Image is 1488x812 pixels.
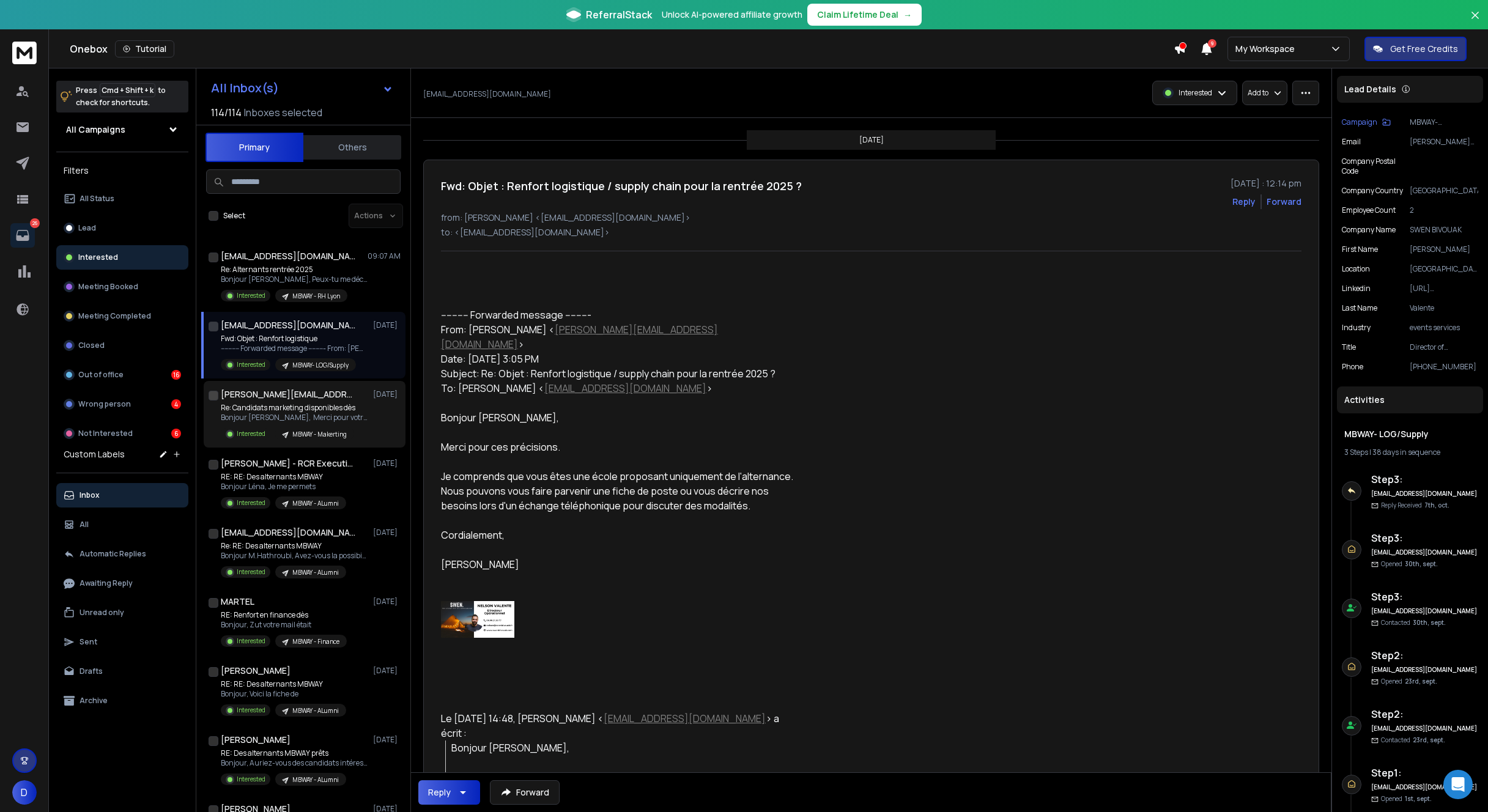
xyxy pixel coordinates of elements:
[1381,677,1437,686] p: Opened
[221,250,355,262] h1: [EMAIL_ADDRESS][DOMAIN_NAME]
[1405,794,1432,803] span: 1st, sept.
[1342,157,1412,176] p: Company Postal Code
[1248,88,1268,98] p: Add to
[221,334,368,344] p: Fwd: Objet : Renfort logistique
[78,311,151,321] p: Meeting Completed
[604,712,766,725] a: [EMAIL_ADDRESS][DOMAIN_NAME]
[56,392,188,416] button: Wrong person4
[859,135,884,145] p: [DATE]
[292,775,339,784] p: MBWAY - ALumni
[221,551,368,561] p: Bonjour M.Hathroubi, Avez-vous la possibilité de
[1443,770,1473,799] div: Open Intercom Messenger
[80,666,103,676] p: Drafts
[221,596,254,608] h1: MARTEL
[221,265,368,275] p: Re: Alternants rentrée 2025
[1235,43,1300,55] p: My Workspace
[418,780,480,805] button: Reply
[56,688,188,713] button: Archive
[292,706,339,715] p: MBWAY - ALumni
[441,411,559,424] span: Bonjour [PERSON_NAME],
[1179,88,1212,98] p: Interested
[1364,37,1467,61] button: Get Free Credits
[423,89,551,99] p: [EMAIL_ADDRESS][DOMAIN_NAME]
[373,389,401,399] p: [DATE]
[1410,323,1478,333] p: events services
[441,558,519,571] span: [PERSON_NAME]
[1232,196,1256,208] button: Reply
[56,600,188,625] button: Unread only
[1371,607,1478,616] h6: [EMAIL_ADDRESS][DOMAIN_NAME]
[205,133,303,162] button: Primary
[221,758,368,768] p: Bonjour, Auriez-vous des candidats intéressés
[221,319,355,331] h1: [EMAIL_ADDRESS][DOMAIN_NAME]
[171,399,181,409] div: 4
[373,320,401,330] p: [DATE]
[373,459,401,468] p: [DATE]
[490,780,560,805] button: Forward
[12,780,37,805] button: D
[1342,186,1403,196] p: Company Country
[56,162,188,179] h3: Filters
[292,499,339,508] p: MBWAY - ALumni
[237,775,265,784] p: Interested
[78,370,124,380] p: Out of office
[78,223,96,233] p: Lead
[56,245,188,270] button: Interested
[237,567,265,577] p: Interested
[201,76,403,100] button: All Inbox(s)
[1342,284,1371,293] p: linkedin
[1424,501,1449,509] span: 7th, oct.
[30,218,40,228] p: 26
[1390,43,1458,55] p: Get Free Credits
[78,429,133,438] p: Not Interested
[292,637,339,646] p: MBWAY - Finance
[1342,225,1396,235] p: Company Name
[56,304,188,328] button: Meeting Completed
[586,7,652,22] span: ReferralStack
[1413,736,1445,744] span: 23rd, sept.
[1410,245,1478,254] p: [PERSON_NAME]
[368,251,401,261] p: 09:07 AM
[441,366,798,381] div: Subject: Re: Objet : Renfort logistique / supply chain pour la rentrée 2025 ?
[221,457,355,470] h1: [PERSON_NAME] - RCR Executive
[292,568,339,577] p: MBWAY - ALumni
[56,363,188,387] button: Out of office16
[1405,559,1438,568] span: 30th, sept.
[237,637,265,646] p: Interested
[1342,137,1361,147] p: Email
[56,659,188,684] button: Drafts
[662,9,802,21] p: Unlock AI-powered affiliate growth
[1344,448,1476,457] div: |
[221,620,347,630] p: Bonjour, Zut votre mail était
[221,610,347,620] p: RE: Renfort en finance dès
[1413,618,1446,627] span: 30th, sept.
[80,696,108,706] p: Archive
[1467,7,1483,37] button: Close banner
[1410,362,1478,372] p: [PHONE_NUMBER]
[1371,707,1478,722] h6: Step 2 :
[56,333,188,358] button: Closed
[237,360,265,369] p: Interested
[1405,677,1437,685] span: 23rd, sept.
[56,216,188,240] button: Lead
[1344,447,1368,457] span: 3 Steps
[237,291,265,300] p: Interested
[221,388,355,400] h1: [PERSON_NAME][EMAIL_ADDRESS][DOMAIN_NAME]
[211,105,242,120] span: 114 / 114
[221,689,346,699] p: Bonjour, Voici la fiche de
[1342,323,1371,333] p: industry
[451,740,798,755] div: Bonjour [PERSON_NAME],
[1371,724,1478,733] h6: [EMAIL_ADDRESS][DOMAIN_NAME]
[221,679,346,689] p: RE: RE: Des alternants MBWAY
[441,322,798,352] div: From: [PERSON_NAME] < >
[221,482,346,492] p: Bonjour Léna, Je me permets
[1410,264,1478,274] p: [GEOGRAPHIC_DATA], [GEOGRAPHIC_DATA]
[292,430,347,439] p: MBWAY - Makerting
[223,211,245,221] label: Select
[221,344,368,353] p: ---------- Forwarded message --------- From: [PERSON_NAME]
[56,630,188,654] button: Sent
[1372,447,1440,457] span: 38 days in sequence
[56,275,188,299] button: Meeting Booked
[80,194,114,204] p: All Status
[1371,489,1478,498] h6: [EMAIL_ADDRESS][DOMAIN_NAME]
